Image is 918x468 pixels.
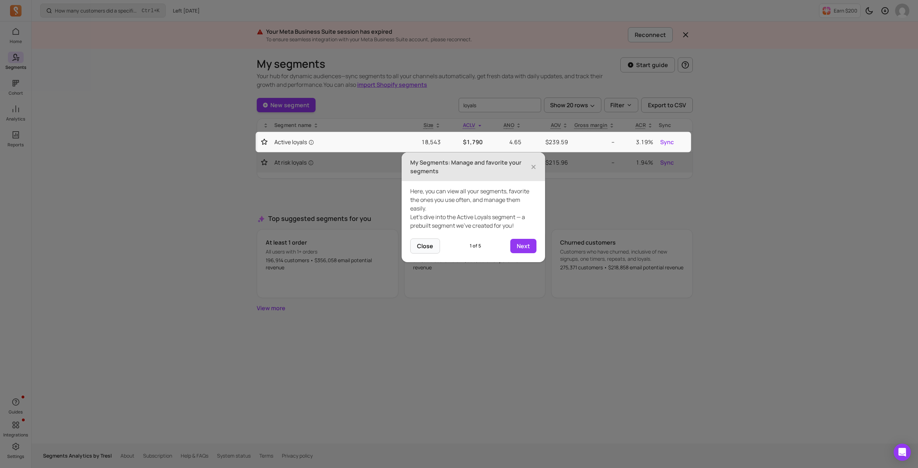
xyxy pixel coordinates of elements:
[531,159,536,175] span: ×
[531,161,536,172] button: Close Tour
[470,242,481,249] span: 1 of 5
[410,213,536,230] p: Let’s dive into the Active Loyals segment — a prebuilt segment we’ve created for you!
[410,158,531,175] h3: My Segments: Manage and favorite your segments
[894,444,911,461] div: Open Intercom Messenger
[510,239,536,253] button: Next
[410,238,440,254] button: Close
[410,187,536,213] p: Here, you can view all your segments, favorite the ones you use often, and manage them easily.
